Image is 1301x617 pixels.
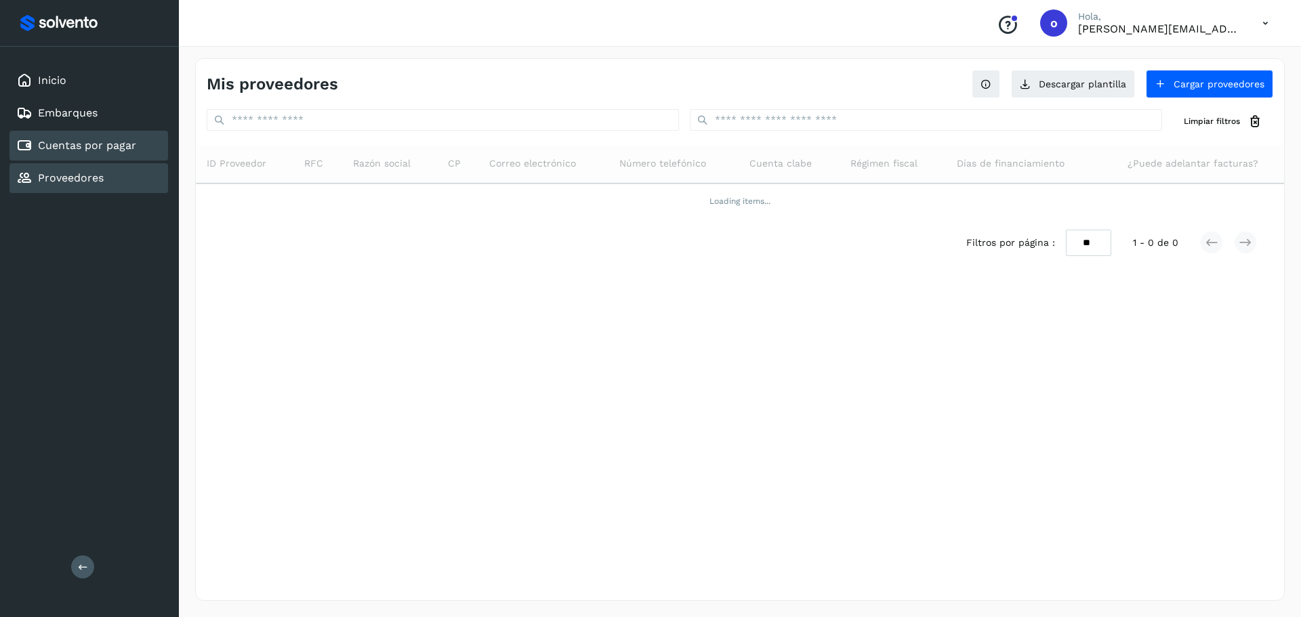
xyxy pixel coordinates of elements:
[957,156,1065,171] span: Días de financiamiento
[1173,109,1273,134] button: Limpiar filtros
[1146,70,1273,98] button: Cargar proveedores
[1078,11,1241,22] p: Hola,
[1011,70,1135,98] button: Descargar plantilla
[489,156,576,171] span: Correo electrónico
[9,163,168,193] div: Proveedores
[207,75,338,94] h4: Mis proveedores
[850,156,917,171] span: Régimen fiscal
[1133,236,1178,250] span: 1 - 0 de 0
[38,106,98,119] a: Embarques
[966,236,1055,250] span: Filtros por página :
[38,139,136,152] a: Cuentas por pagar
[304,156,323,171] span: RFC
[448,156,461,171] span: CP
[1184,115,1240,127] span: Limpiar filtros
[207,156,266,171] span: ID Proveedor
[619,156,706,171] span: Número telefónico
[9,66,168,95] div: Inicio
[38,171,104,184] a: Proveedores
[1128,156,1258,171] span: ¿Puede adelantar facturas?
[38,74,66,87] a: Inicio
[353,156,411,171] span: Razón social
[196,184,1284,219] td: Loading items...
[749,156,812,171] span: Cuenta clabe
[9,131,168,161] div: Cuentas por pagar
[1078,22,1241,35] p: obed.perez@clcsolutions.com.mx
[9,98,168,128] div: Embarques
